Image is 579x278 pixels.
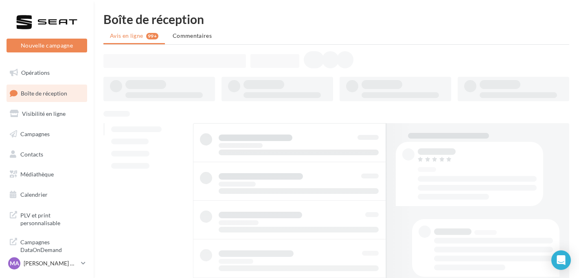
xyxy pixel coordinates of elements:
span: Commentaires [173,32,212,39]
div: Open Intercom Messenger [551,250,571,270]
a: MA [PERSON_NAME] CANALES [7,256,87,271]
a: Boîte de réception [5,85,89,102]
div: Boîte de réception [103,13,569,25]
a: PLV et print personnalisable [5,206,89,230]
a: Médiathèque [5,166,89,183]
span: Médiathèque [20,171,54,178]
a: Contacts [5,146,89,163]
span: Visibilité en ligne [22,110,66,117]
span: Opérations [21,69,50,76]
button: Nouvelle campagne [7,39,87,52]
span: MA [10,259,19,267]
span: Boîte de réception [21,89,67,96]
a: Calendrier [5,186,89,203]
a: Campagnes DataOnDemand [5,233,89,257]
a: Visibilité en ligne [5,105,89,122]
p: [PERSON_NAME] CANALES [24,259,78,267]
span: PLV et print personnalisable [20,210,84,227]
span: Calendrier [20,191,48,198]
span: Campagnes DataOnDemand [20,237,84,254]
a: Campagnes [5,126,89,143]
span: Contacts [20,150,43,157]
span: Campagnes [20,130,50,137]
a: Opérations [5,64,89,81]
